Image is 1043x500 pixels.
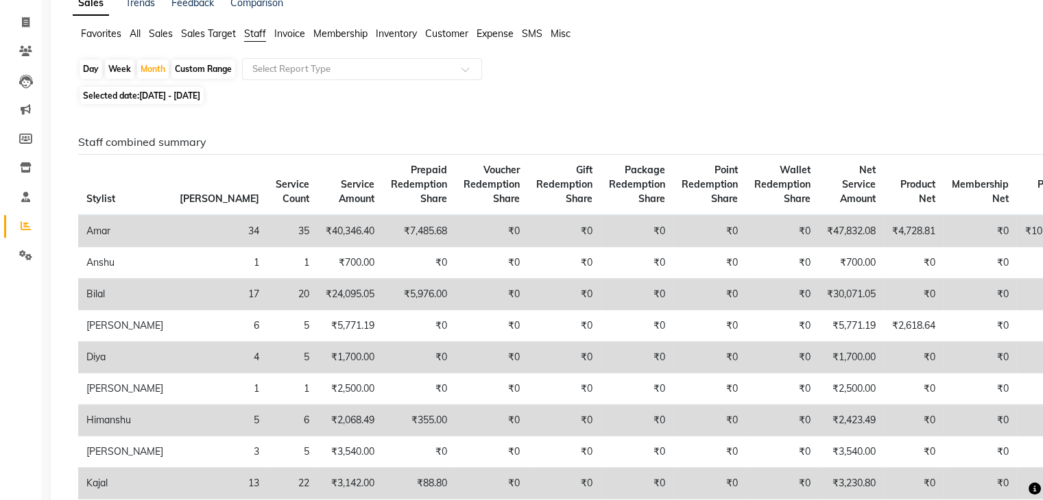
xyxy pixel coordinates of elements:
[78,136,1014,149] h6: Staff combined summary
[900,178,935,205] span: Product Net
[139,90,200,101] span: [DATE] - [DATE]
[383,310,455,342] td: ₹0
[528,279,601,310] td: ₹0
[274,27,305,40] span: Invoice
[171,60,235,79] div: Custom Range
[137,60,169,79] div: Month
[840,164,876,205] span: Net Service Amount
[884,373,944,405] td: ₹0
[746,373,819,405] td: ₹0
[383,215,455,247] td: ₹7,485.68
[601,468,673,499] td: ₹0
[819,215,884,247] td: ₹47,832.08
[383,247,455,279] td: ₹0
[317,310,383,342] td: ₹5,771.19
[105,60,134,79] div: Week
[171,215,267,247] td: 34
[601,310,673,342] td: ₹0
[267,247,317,279] td: 1
[317,436,383,468] td: ₹3,540.00
[78,342,171,373] td: Diya
[455,373,528,405] td: ₹0
[171,468,267,499] td: 13
[86,192,115,205] span: Stylist
[383,279,455,310] td: ₹5,976.00
[819,405,884,436] td: ₹2,423.49
[884,405,944,436] td: ₹0
[673,405,746,436] td: ₹0
[601,247,673,279] td: ₹0
[383,405,455,436] td: ₹355.00
[819,373,884,405] td: ₹2,500.00
[464,164,520,205] span: Voucher Redemption Share
[317,373,383,405] td: ₹2,500.00
[673,342,746,373] td: ₹0
[551,27,571,40] span: Misc
[944,279,1017,310] td: ₹0
[267,405,317,436] td: 6
[819,436,884,468] td: ₹3,540.00
[528,215,601,247] td: ₹0
[317,279,383,310] td: ₹24,095.05
[339,178,374,205] span: Service Amount
[528,468,601,499] td: ₹0
[601,436,673,468] td: ₹0
[673,310,746,342] td: ₹0
[819,247,884,279] td: ₹700.00
[181,27,236,40] span: Sales Target
[673,436,746,468] td: ₹0
[944,436,1017,468] td: ₹0
[78,405,171,436] td: Himanshu
[944,215,1017,247] td: ₹0
[673,215,746,247] td: ₹0
[601,279,673,310] td: ₹0
[944,247,1017,279] td: ₹0
[819,310,884,342] td: ₹5,771.19
[673,279,746,310] td: ₹0
[528,342,601,373] td: ₹0
[944,342,1017,373] td: ₹0
[267,279,317,310] td: 20
[267,342,317,373] td: 5
[819,279,884,310] td: ₹30,071.05
[528,405,601,436] td: ₹0
[78,279,171,310] td: Bilal
[746,215,819,247] td: ₹0
[884,215,944,247] td: ₹4,728.81
[149,27,173,40] span: Sales
[944,468,1017,499] td: ₹0
[80,60,102,79] div: Day
[609,164,665,205] span: Package Redemption Share
[884,436,944,468] td: ₹0
[746,468,819,499] td: ₹0
[673,373,746,405] td: ₹0
[171,373,267,405] td: 1
[944,373,1017,405] td: ₹0
[244,27,266,40] span: Staff
[317,215,383,247] td: ₹40,346.40
[317,342,383,373] td: ₹1,700.00
[171,436,267,468] td: 3
[944,310,1017,342] td: ₹0
[317,405,383,436] td: ₹2,068.49
[477,27,514,40] span: Expense
[171,405,267,436] td: 5
[746,405,819,436] td: ₹0
[78,373,171,405] td: [PERSON_NAME]
[383,342,455,373] td: ₹0
[78,468,171,499] td: Kajal
[317,468,383,499] td: ₹3,142.00
[455,468,528,499] td: ₹0
[317,247,383,279] td: ₹700.00
[171,247,267,279] td: 1
[81,27,121,40] span: Favorites
[171,310,267,342] td: 6
[267,215,317,247] td: 35
[78,436,171,468] td: [PERSON_NAME]
[455,279,528,310] td: ₹0
[884,247,944,279] td: ₹0
[455,405,528,436] td: ₹0
[383,468,455,499] td: ₹88.80
[171,279,267,310] td: 17
[455,342,528,373] td: ₹0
